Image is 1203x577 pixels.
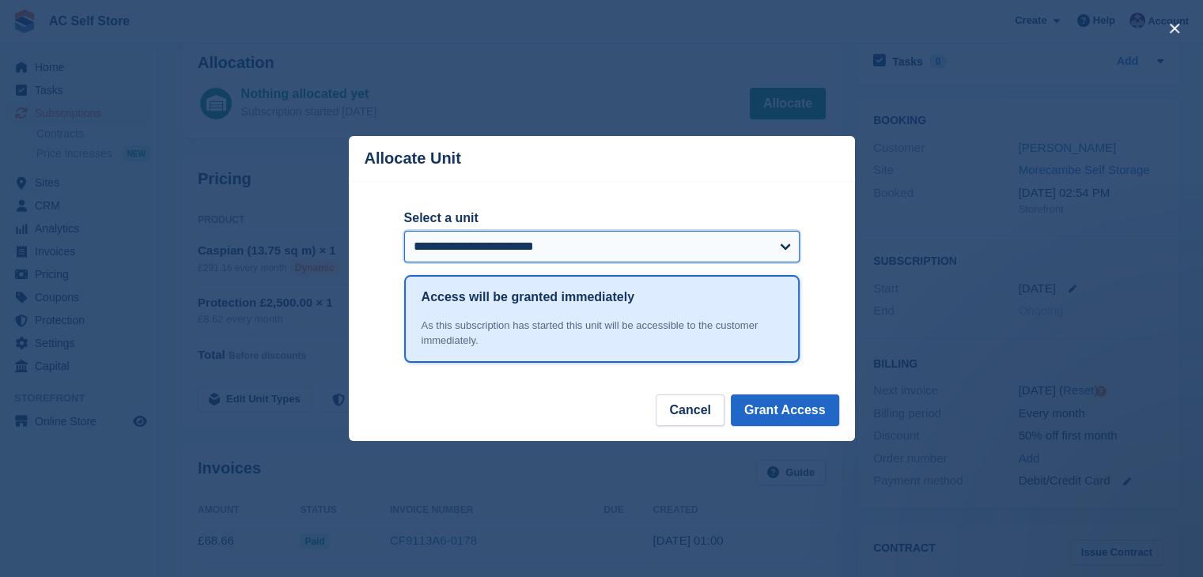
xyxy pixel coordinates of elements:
button: Grant Access [731,394,839,426]
div: As this subscription has started this unit will be accessible to the customer immediately. [422,318,782,349]
button: close [1162,16,1187,41]
label: Select a unit [404,209,800,228]
button: Cancel [656,394,724,426]
h1: Access will be granted immediately [422,288,634,307]
p: Allocate Unit [365,149,461,168]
